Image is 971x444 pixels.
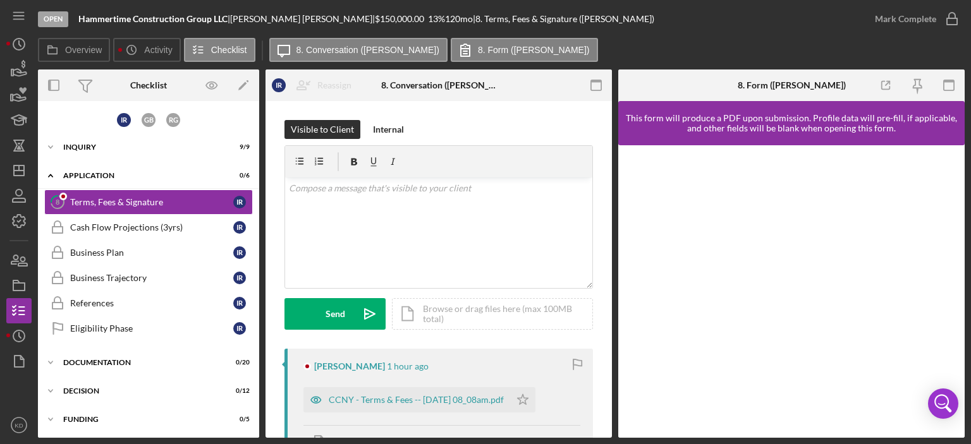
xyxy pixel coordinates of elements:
div: Mark Complete [875,6,936,32]
div: Cash Flow Projections (3yrs) [70,222,233,232]
div: [PERSON_NAME] [314,361,385,371]
div: 0 / 6 [227,172,250,179]
tspan: 8 [56,198,59,206]
label: 8. Form ([PERSON_NAME]) [478,45,590,55]
div: R G [166,113,180,127]
div: I R [272,78,286,92]
div: Application [63,172,218,179]
time: 2025-08-18 12:10 [387,361,429,371]
div: I R [233,246,246,259]
div: Send [326,298,345,330]
button: 8. Form ([PERSON_NAME]) [451,38,598,62]
text: KD [15,422,23,429]
div: Open [38,11,68,27]
div: $150,000.00 [375,14,428,24]
div: Business Trajectory [70,273,233,283]
div: This form will produce a PDF upon submission. Profile data will pre-fill, if applicable, and othe... [625,113,958,133]
b: Hammertime Construction Group LLC [78,13,228,24]
div: CCNY - Terms & Fees -- [DATE] 08_08am.pdf [329,395,504,405]
div: I R [233,322,246,335]
button: Checklist [184,38,255,62]
div: Decision [63,387,218,395]
label: Checklist [211,45,247,55]
button: IRReassign [266,73,364,98]
div: Checklist [130,80,167,90]
div: I R [233,196,246,208]
div: Business Plan [70,248,233,258]
a: ReferencesIR [44,291,253,316]
div: 13 % [428,14,445,24]
button: Visible to Client [284,120,360,139]
div: 8. Form ([PERSON_NAME]) [738,80,846,90]
button: Overview [38,38,110,62]
a: Business PlanIR [44,240,253,265]
label: Overview [65,45,102,55]
div: Open Intercom Messenger [928,388,958,419]
button: KD [6,412,32,438]
div: Inquiry [63,143,218,151]
div: I R [233,272,246,284]
label: Activity [144,45,172,55]
label: 8. Conversation ([PERSON_NAME]) [296,45,439,55]
div: | 8. Terms, Fees & Signature ([PERSON_NAME]) [473,14,654,24]
div: Terms, Fees & Signature [70,197,233,207]
div: G B [142,113,156,127]
div: Funding [63,416,218,423]
button: Mark Complete [862,6,965,32]
button: Activity [113,38,180,62]
div: 0 / 12 [227,387,250,395]
div: 8. Conversation ([PERSON_NAME]) [381,80,497,90]
button: CCNY - Terms & Fees -- [DATE] 08_08am.pdf [303,387,535,412]
div: 0 / 5 [227,416,250,423]
div: Documentation [63,359,218,366]
iframe: Lenderfit form [631,158,953,425]
div: I R [117,113,131,127]
button: Internal [367,120,410,139]
button: 8. Conversation ([PERSON_NAME]) [269,38,448,62]
div: 0 / 20 [227,359,250,366]
a: Eligibility PhaseIR [44,316,253,341]
div: Reassign [317,73,351,98]
div: Visible to Client [291,120,354,139]
a: Cash Flow Projections (3yrs)IR [44,215,253,240]
div: References [70,298,233,308]
button: Send [284,298,386,330]
div: 9 / 9 [227,143,250,151]
div: Eligibility Phase [70,323,233,333]
div: [PERSON_NAME] [PERSON_NAME] | [230,14,375,24]
a: 8Terms, Fees & SignatureIR [44,189,253,215]
div: I R [233,221,246,234]
div: Internal [373,120,404,139]
div: 120 mo [445,14,473,24]
div: | [78,14,230,24]
div: I R [233,297,246,309]
a: Business TrajectoryIR [44,265,253,291]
